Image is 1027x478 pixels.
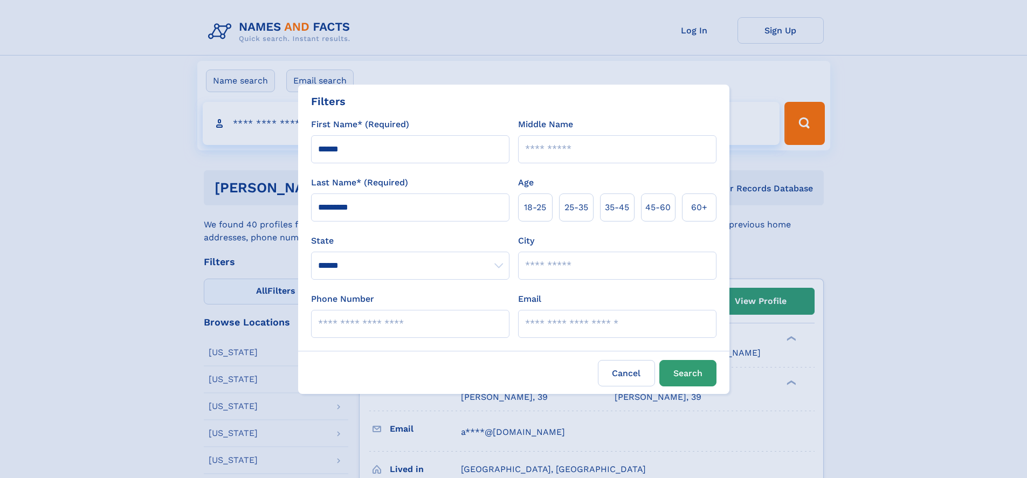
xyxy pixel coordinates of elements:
[691,201,707,214] span: 60+
[605,201,629,214] span: 35‑45
[311,176,408,189] label: Last Name* (Required)
[518,293,541,306] label: Email
[311,293,374,306] label: Phone Number
[659,360,716,386] button: Search
[518,176,534,189] label: Age
[524,201,546,214] span: 18‑25
[518,234,534,247] label: City
[311,234,509,247] label: State
[598,360,655,386] label: Cancel
[311,93,346,109] div: Filters
[564,201,588,214] span: 25‑35
[645,201,671,214] span: 45‑60
[311,118,409,131] label: First Name* (Required)
[518,118,573,131] label: Middle Name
